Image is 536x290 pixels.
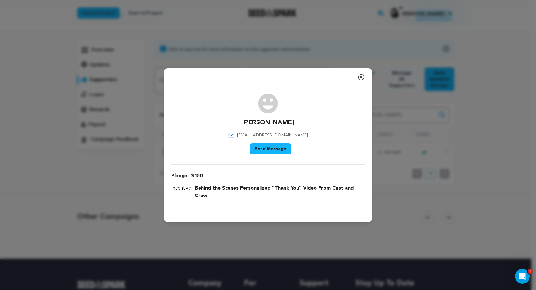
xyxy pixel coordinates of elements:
[528,269,533,274] span: 1
[250,143,291,154] button: Send Message
[171,185,192,200] span: Incentive:
[191,172,203,180] span: $150
[195,185,365,200] span: Behind the Scenes Personalized "Thank You" Video From Cast and Crew
[242,118,294,127] p: [PERSON_NAME]
[515,269,530,284] iframe: Intercom live chat
[171,172,189,180] span: Pledge:
[258,94,278,113] img: user.png
[237,132,308,138] span: [EMAIL_ADDRESS][DOMAIN_NAME]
